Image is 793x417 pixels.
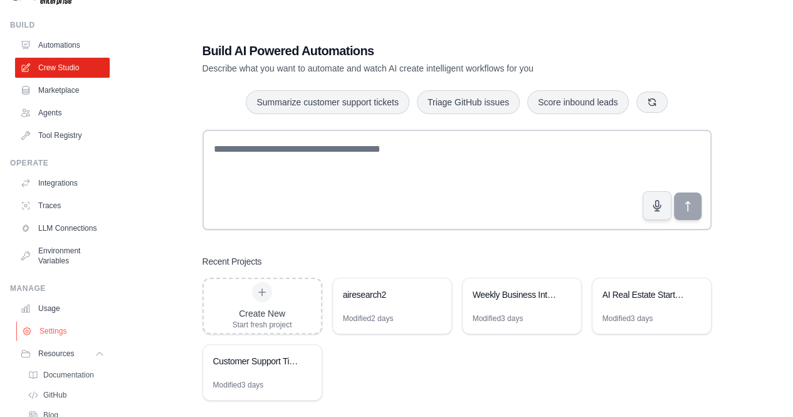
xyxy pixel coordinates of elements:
[213,355,299,367] div: Customer Support Ticket Automation
[246,90,409,114] button: Summarize customer support tickets
[15,173,110,193] a: Integrations
[233,307,292,320] div: Create New
[527,90,629,114] button: Score inbound leads
[213,380,264,390] div: Modified 3 days
[38,349,74,359] span: Resources
[602,288,688,301] div: AI Real Estate Startup Research
[417,90,520,114] button: Triage GitHub issues
[23,366,110,384] a: Documentation
[16,321,111,341] a: Settings
[473,314,523,324] div: Modified 3 days
[10,20,110,30] div: Build
[15,35,110,55] a: Automations
[10,158,110,168] div: Operate
[15,196,110,216] a: Traces
[15,241,110,271] a: Environment Variables
[473,288,559,301] div: Weekly Business Intelligence Reporting System
[343,288,429,301] div: airesearch2
[15,103,110,123] a: Agents
[643,191,671,220] button: Click to speak your automation idea
[15,344,110,364] button: Resources
[202,255,262,268] h3: Recent Projects
[602,314,653,324] div: Modified 3 days
[233,320,292,330] div: Start fresh project
[202,62,624,75] p: Describe what you want to automate and watch AI create intelligent workflows for you
[15,80,110,100] a: Marketplace
[343,314,394,324] div: Modified 2 days
[202,42,624,60] h1: Build AI Powered Automations
[15,298,110,319] a: Usage
[10,283,110,293] div: Manage
[43,390,66,400] span: GitHub
[23,386,110,404] a: GitHub
[636,92,668,113] button: Get new suggestions
[730,357,793,417] iframe: Chat Widget
[15,125,110,145] a: Tool Registry
[15,58,110,78] a: Crew Studio
[43,370,94,380] span: Documentation
[15,218,110,238] a: LLM Connections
